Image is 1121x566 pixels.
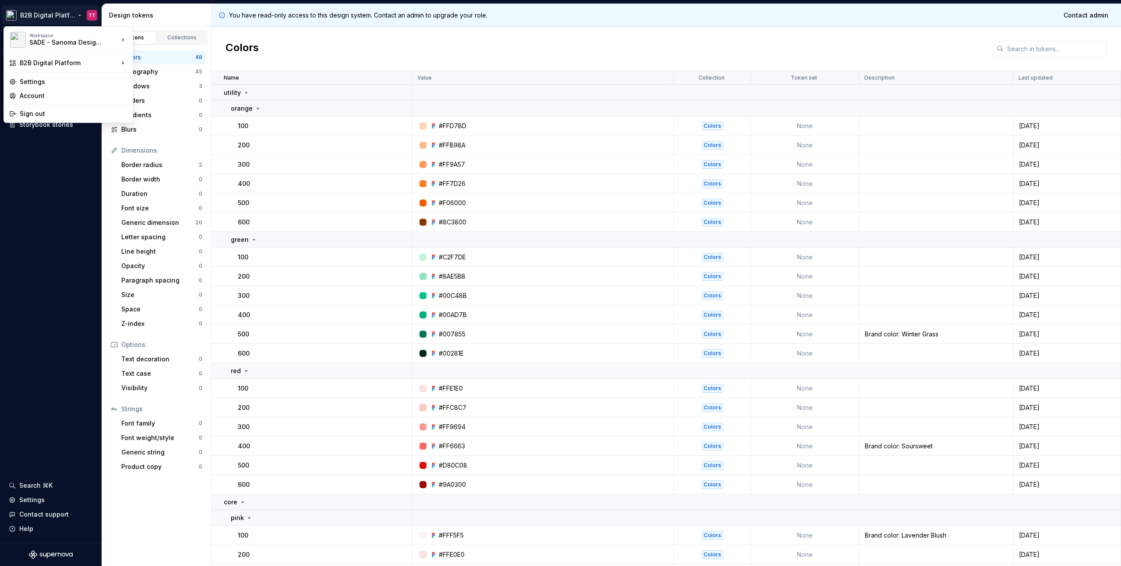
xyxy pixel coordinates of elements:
div: Sign out [20,109,127,118]
img: 65b32fb5-5655-43a8-a471-d2795750ffbf.png [10,32,26,48]
div: Settings [20,77,127,86]
div: Account [20,91,127,100]
div: SADE - Sanoma Design System [29,38,104,47]
div: Workspace [29,33,119,38]
div: B2B Digital Platform [20,59,119,67]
